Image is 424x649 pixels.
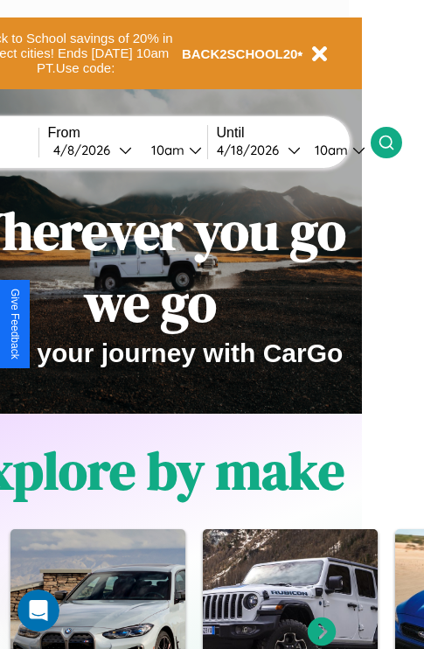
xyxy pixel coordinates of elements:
label: Until [217,125,371,141]
div: 4 / 18 / 2026 [217,142,288,158]
div: 10am [142,142,189,158]
button: 10am [137,141,207,159]
div: Give Feedback [9,289,21,359]
b: BACK2SCHOOL20 [182,46,298,61]
div: 10am [306,142,352,158]
div: 4 / 8 / 2026 [53,142,119,158]
label: From [48,125,207,141]
button: 4/8/2026 [48,141,137,159]
button: 10am [301,141,371,159]
iframe: Intercom live chat [17,590,59,632]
